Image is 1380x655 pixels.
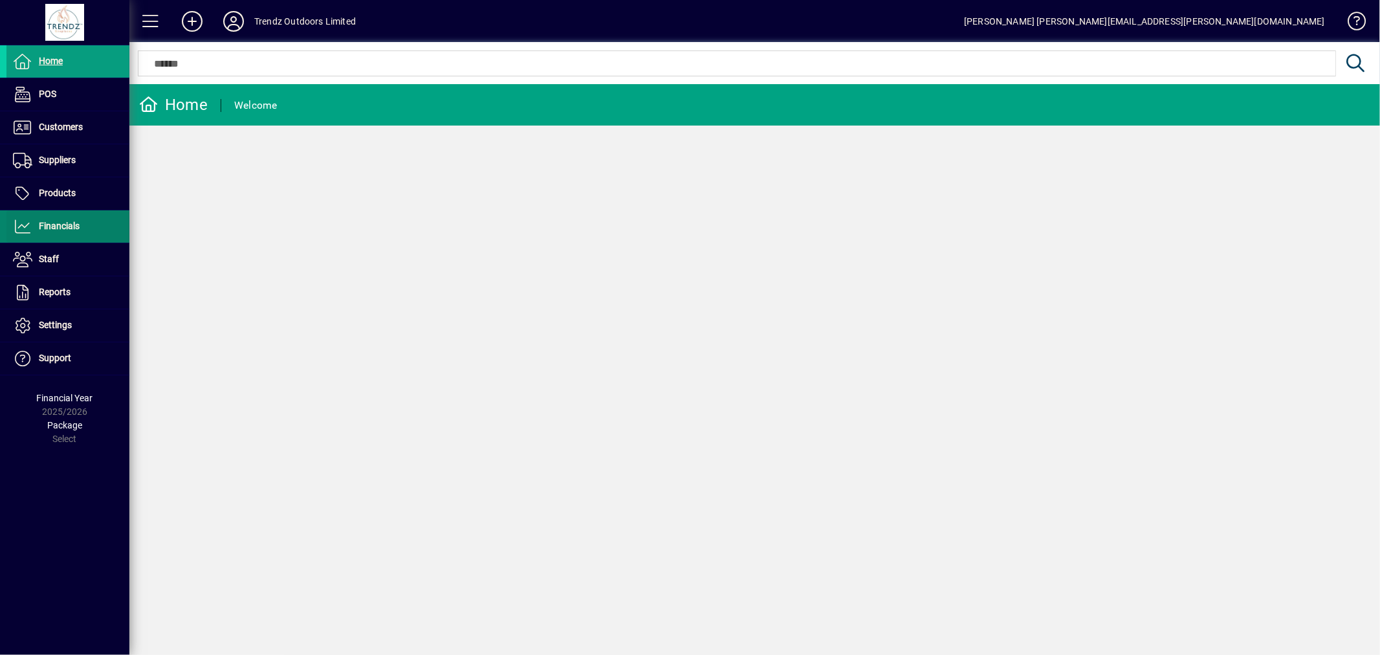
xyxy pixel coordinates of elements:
a: POS [6,78,129,111]
span: Staff [39,254,59,264]
a: Products [6,177,129,210]
span: Package [47,420,82,430]
a: Settings [6,309,129,342]
span: Support [39,353,71,363]
div: [PERSON_NAME] [PERSON_NAME][EMAIL_ADDRESS][PERSON_NAME][DOMAIN_NAME] [964,11,1325,32]
div: Welcome [234,95,278,116]
button: Add [171,10,213,33]
span: Suppliers [39,155,76,165]
a: Customers [6,111,129,144]
span: POS [39,89,56,99]
a: Knowledge Base [1338,3,1364,45]
a: Suppliers [6,144,129,177]
span: Settings [39,320,72,330]
a: Staff [6,243,129,276]
span: Financials [39,221,80,231]
span: Reports [39,287,71,297]
div: Home [139,94,208,115]
div: Trendz Outdoors Limited [254,11,356,32]
button: Profile [213,10,254,33]
span: Products [39,188,76,198]
a: Support [6,342,129,375]
span: Home [39,56,63,66]
span: Financial Year [37,393,93,403]
span: Customers [39,122,83,132]
a: Financials [6,210,129,243]
a: Reports [6,276,129,309]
